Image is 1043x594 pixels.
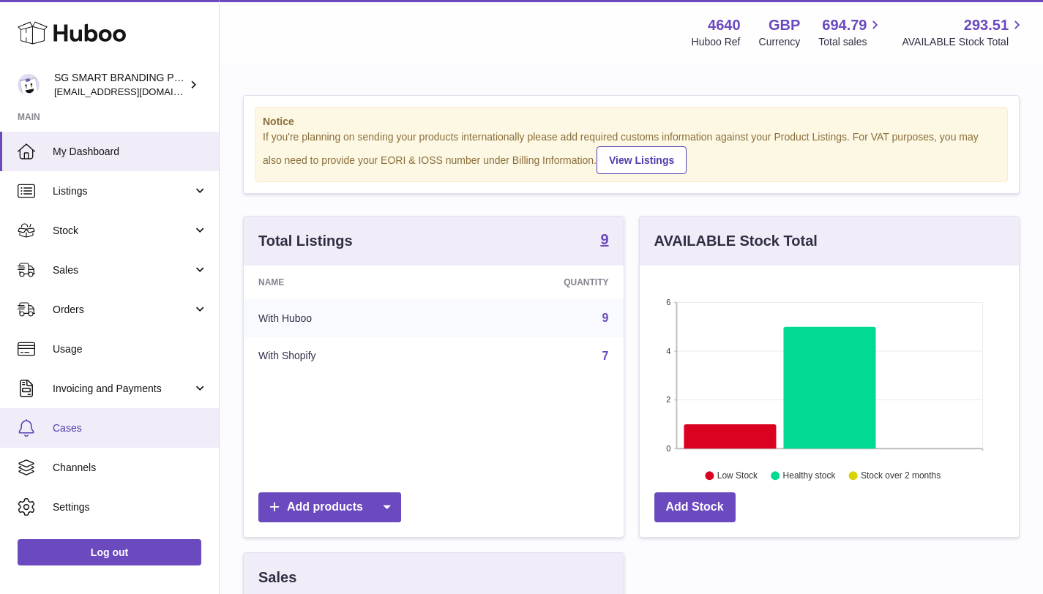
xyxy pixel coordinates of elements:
span: Stock [53,224,192,238]
strong: GBP [769,15,800,35]
text: 4 [666,347,670,356]
span: Sales [53,263,192,277]
span: Orders [53,303,192,317]
a: Log out [18,539,201,565]
h3: Total Listings [258,231,353,251]
a: Add Stock [654,492,736,522]
span: 293.51 [964,15,1009,35]
strong: 4640 [708,15,741,35]
a: View Listings [597,146,687,174]
div: If you're planning on sending your products internationally please add required customs informati... [263,130,1000,174]
a: 694.79 Total sales [818,15,883,49]
span: Cases [53,421,208,435]
div: Huboo Ref [692,35,741,49]
span: 694.79 [822,15,867,35]
strong: 9 [600,232,608,247]
th: Name [244,266,449,299]
text: Stock over 2 months [861,470,941,481]
span: My Dashboard [53,145,208,159]
span: [EMAIL_ADDRESS][DOMAIN_NAME] [54,86,215,97]
h3: Sales [258,568,296,587]
td: With Shopify [244,337,449,375]
span: Channels [53,461,208,475]
strong: Notice [263,115,1000,129]
div: SG SMART BRANDING PTE. LTD. [54,71,186,99]
span: AVAILABLE Stock Total [902,35,1025,49]
span: Total sales [818,35,883,49]
h3: AVAILABLE Stock Total [654,231,818,251]
a: Add products [258,492,401,522]
th: Quantity [449,266,624,299]
text: 6 [666,298,670,307]
span: Settings [53,500,208,514]
text: Low Stock [717,470,758,481]
span: Listings [53,184,192,198]
a: 9 [600,232,608,249]
text: 2 [666,395,670,404]
a: 7 [602,350,609,362]
div: Currency [759,35,801,49]
span: Invoicing and Payments [53,382,192,396]
td: With Huboo [244,299,449,337]
text: Healthy stock [782,470,836,481]
text: 0 [666,444,670,453]
a: 9 [602,312,609,324]
img: uktopsmileshipping@gmail.com [18,74,40,96]
a: 293.51 AVAILABLE Stock Total [902,15,1025,49]
span: Usage [53,342,208,356]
